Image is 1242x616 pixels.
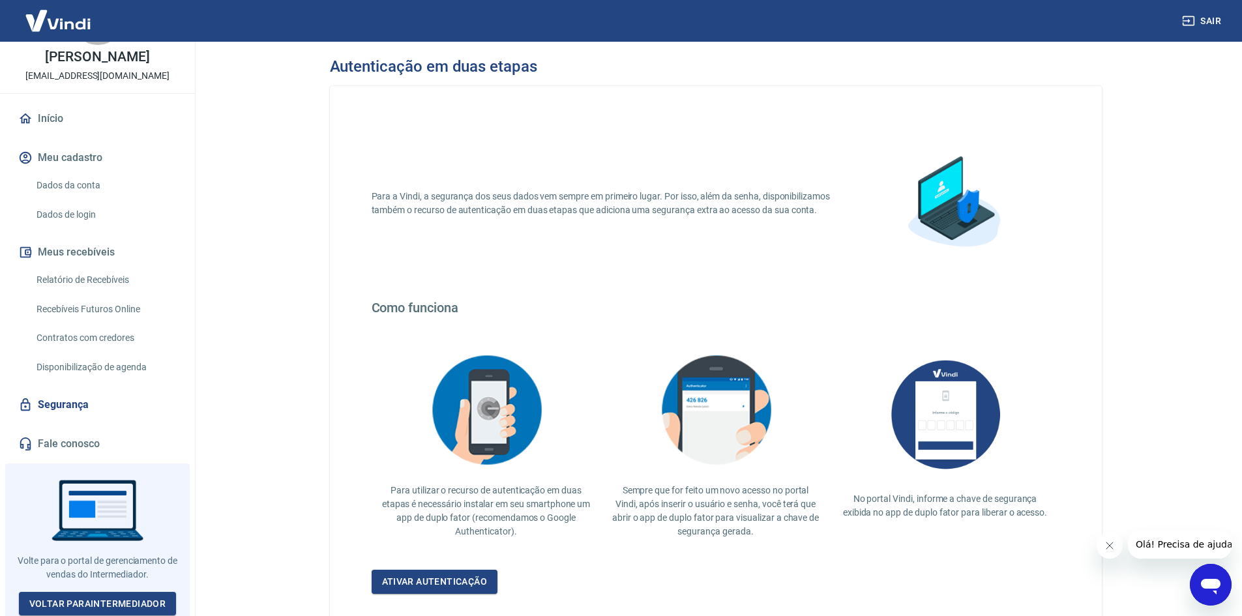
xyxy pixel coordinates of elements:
iframe: Mensagem da empresa [1128,530,1232,559]
a: Contratos com credores [31,325,179,351]
img: Vindi [16,1,100,40]
button: Meus recebíveis [16,238,179,267]
h3: Autenticação em duas etapas [330,57,537,76]
img: explication-mfa2.908d58f25590a47144d3.png [421,347,552,473]
p: No portal Vindi, informe a chave de segurança exibida no app de duplo fator para liberar o acesso. [841,492,1050,520]
h4: Como funciona [372,300,1060,315]
a: Relatório de Recebíveis [31,267,179,293]
button: Meu cadastro [16,143,179,172]
img: AUbNX1O5CQAAAABJRU5ErkJggg== [880,347,1011,482]
a: Dados de login [31,201,179,228]
p: [PERSON_NAME] [45,50,149,64]
a: Segurança [16,390,179,419]
a: Dados da conta [31,172,179,199]
iframe: Fechar mensagem [1097,533,1123,559]
a: Início [16,104,179,133]
img: explication-mfa3.c449ef126faf1c3e3bb9.png [651,347,781,473]
p: Para utilizar o recurso de autenticação em duas etapas é necessário instalar em seu smartphone um... [382,484,591,538]
a: Recebíveis Futuros Online [31,296,179,323]
a: Voltar paraIntermediador [19,592,177,616]
button: Sair [1179,9,1226,33]
img: explication-mfa1.88a31355a892c34851cc.png [888,138,1018,269]
p: Para a Vindi, a segurança dos seus dados vem sempre em primeiro lugar. Por isso, além da senha, d... [372,190,846,217]
p: Sempre que for feito um novo acesso no portal Vindi, após inserir o usuário e senha, você terá qu... [612,484,820,538]
iframe: Botão para abrir a janela de mensagens [1190,564,1232,606]
p: [EMAIL_ADDRESS][DOMAIN_NAME] [25,69,170,83]
a: Disponibilização de agenda [31,354,179,381]
span: Olá! Precisa de ajuda? [8,9,110,20]
a: Ativar autenticação [372,570,498,594]
a: Fale conosco [16,430,179,458]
